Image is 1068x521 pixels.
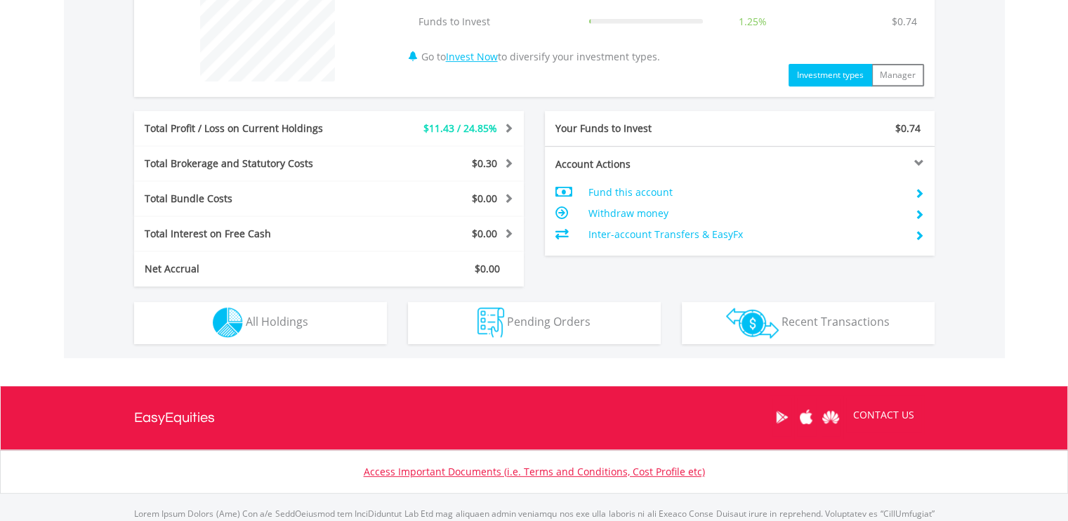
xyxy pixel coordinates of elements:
div: Total Profit / Loss on Current Holdings [134,121,362,136]
td: $0.74 [885,8,924,36]
button: Recent Transactions [682,302,935,344]
div: Total Interest on Free Cash [134,227,362,241]
button: All Holdings [134,302,387,344]
span: $0.30 [472,157,497,170]
div: Net Accrual [134,262,362,276]
span: $0.00 [472,227,497,240]
button: Pending Orders [408,302,661,344]
a: Access Important Documents (i.e. Terms and Conditions, Cost Profile etc) [364,465,705,478]
a: Google Play [770,395,794,439]
td: Inter-account Transfers & EasyFx [588,224,903,245]
span: $0.00 [472,192,497,205]
div: Account Actions [545,157,740,171]
a: Apple [794,395,819,439]
img: pending_instructions-wht.png [477,308,504,338]
a: Invest Now [446,50,498,63]
span: $11.43 / 24.85% [423,121,497,135]
td: 1.25% [710,8,796,36]
span: $0.00 [475,262,500,275]
span: All Holdings [246,314,308,329]
div: Total Brokerage and Statutory Costs [134,157,362,171]
td: Withdraw money [588,203,903,224]
td: Fund this account [588,182,903,203]
div: Your Funds to Invest [545,121,740,136]
div: Total Bundle Costs [134,192,362,206]
img: holdings-wht.png [213,308,243,338]
a: CONTACT US [843,395,924,435]
span: Recent Transactions [782,314,890,329]
img: transactions-zar-wht.png [726,308,779,338]
button: Investment types [789,64,872,86]
td: Funds to Invest [411,8,582,36]
a: EasyEquities [134,386,215,449]
a: Huawei [819,395,843,439]
span: $0.74 [895,121,921,135]
button: Manager [871,64,924,86]
span: Pending Orders [507,314,591,329]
